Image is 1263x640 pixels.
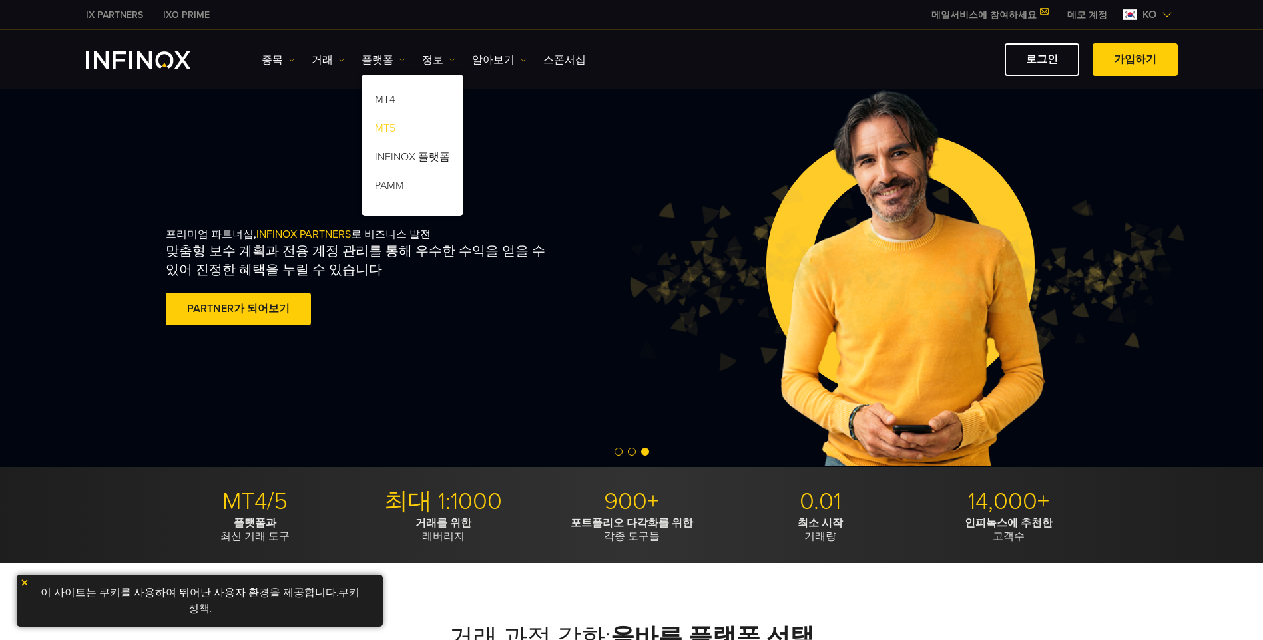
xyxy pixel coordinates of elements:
a: 가입하기 [1093,43,1178,76]
a: INFINOX [153,8,220,22]
a: 스폰서십 [543,52,586,68]
a: 알아보기 [472,52,527,68]
span: INFINOX PARTNERS [256,228,351,241]
a: 메일서비스에 참여하세요 [921,9,1057,21]
p: 거래량 [731,516,909,543]
a: MT5 [362,116,463,145]
p: 최대 1:1000 [354,487,533,516]
span: Go to slide 3 [641,448,649,456]
a: 종목 [262,52,295,68]
a: 로그인 [1005,43,1079,76]
p: 900+ [543,487,721,516]
a: MT4 [362,88,463,116]
p: 고객수 [919,516,1098,543]
a: 정보 [422,52,455,68]
strong: 최소 시작 [798,516,843,530]
p: 14,000+ [919,487,1098,516]
span: Go to slide 2 [628,448,636,456]
p: 레버리지 [354,516,533,543]
a: 플랫폼 [362,52,405,68]
a: INFINOX [76,8,153,22]
p: 0.01 [731,487,909,516]
strong: 플랫폼과 [234,516,276,530]
p: 최신 거래 도구 [166,516,344,543]
div: 프리미엄 파트너십, 로 비즈니스 발전 [166,206,660,350]
span: Go to slide 1 [615,448,623,456]
p: 맞춤형 보수 계획과 전용 계정 관리를 통해 우수한 수익을 얻을 수 있어 진정한 혜택을 누릴 수 있습니다 [166,242,561,279]
p: MT4/5 [166,487,344,516]
a: INFINOX MENU [1057,8,1117,22]
span: ko [1137,7,1162,23]
strong: 포트폴리오 다각화를 위한 [571,516,693,530]
a: PAMM [362,174,463,202]
p: 각종 도구들 [543,516,721,543]
p: 이 사이트는 쿠키를 사용하여 뛰어난 사용자 환경을 제공합니다. . [23,581,376,620]
a: INFINOX 플랫폼 [362,145,463,174]
a: 거래 [312,52,345,68]
img: yellow close icon [20,578,29,587]
a: PARTNER가 되어보기 [166,293,311,325]
strong: 인피녹스에 추천한 [965,516,1053,530]
a: INFINOX Logo [86,51,222,69]
strong: 거래를 위한 [415,516,471,530]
